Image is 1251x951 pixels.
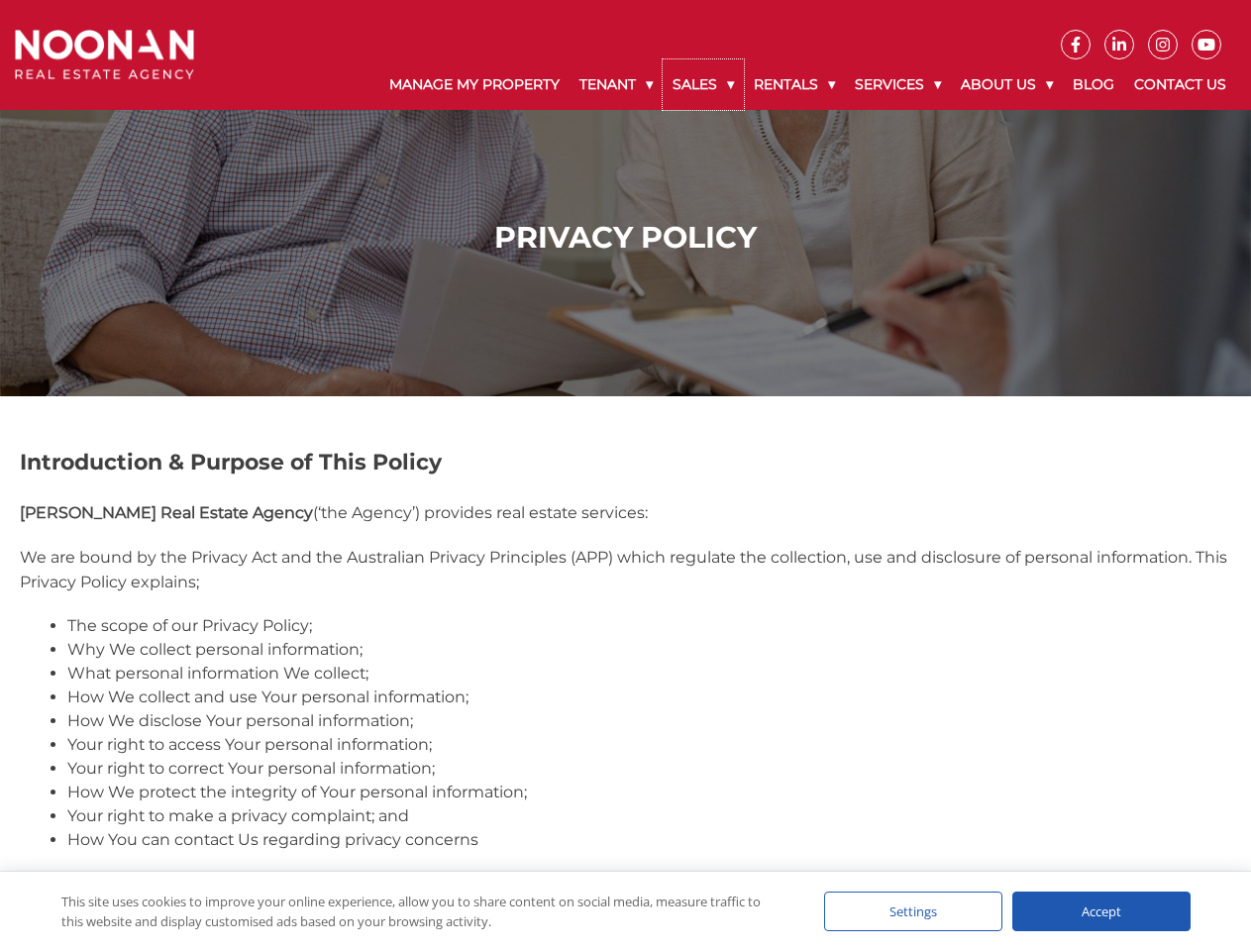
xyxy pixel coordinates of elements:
[67,757,1231,781] li: Your right to correct Your personal information;
[67,828,1231,852] li: How You can contact Us regarding privacy concerns
[845,59,951,110] a: Services
[67,781,1231,804] li: How We protect the integrity of Your personal information;
[67,733,1231,757] li: Your right to access Your personal information;
[20,503,313,522] strong: [PERSON_NAME] Real Estate Agency
[20,220,1231,256] h1: Privacy Policy
[951,59,1063,110] a: About Us
[744,59,845,110] a: Rentals
[61,892,784,931] div: This site uses cookies to improve your online experience, allow you to share content on social me...
[67,709,1231,733] li: How We disclose Your personal information;
[1124,59,1236,110] a: Contact Us
[15,30,194,79] img: Noonan Real Estate Agency
[67,614,1231,638] li: The scope of our Privacy Policy;
[663,59,744,110] a: Sales
[1063,59,1124,110] a: Blog
[67,686,1231,709] li: How We collect and use Your personal information;
[67,638,1231,662] li: Why We collect personal information;
[20,500,1231,525] p: (‘the Agency’) provides real estate services:
[20,450,1231,475] h2: Introduction & Purpose of This Policy
[379,59,570,110] a: Manage My Property
[824,892,1002,931] div: Settings
[1012,892,1191,931] div: Accept
[67,804,1231,828] li: Your right to make a privacy complaint; and
[20,545,1231,594] p: We are bound by the Privacy Act and the Australian Privacy Principles (APP) which regulate the co...
[67,662,1231,686] li: What personal information We collect;
[570,59,663,110] a: Tenant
